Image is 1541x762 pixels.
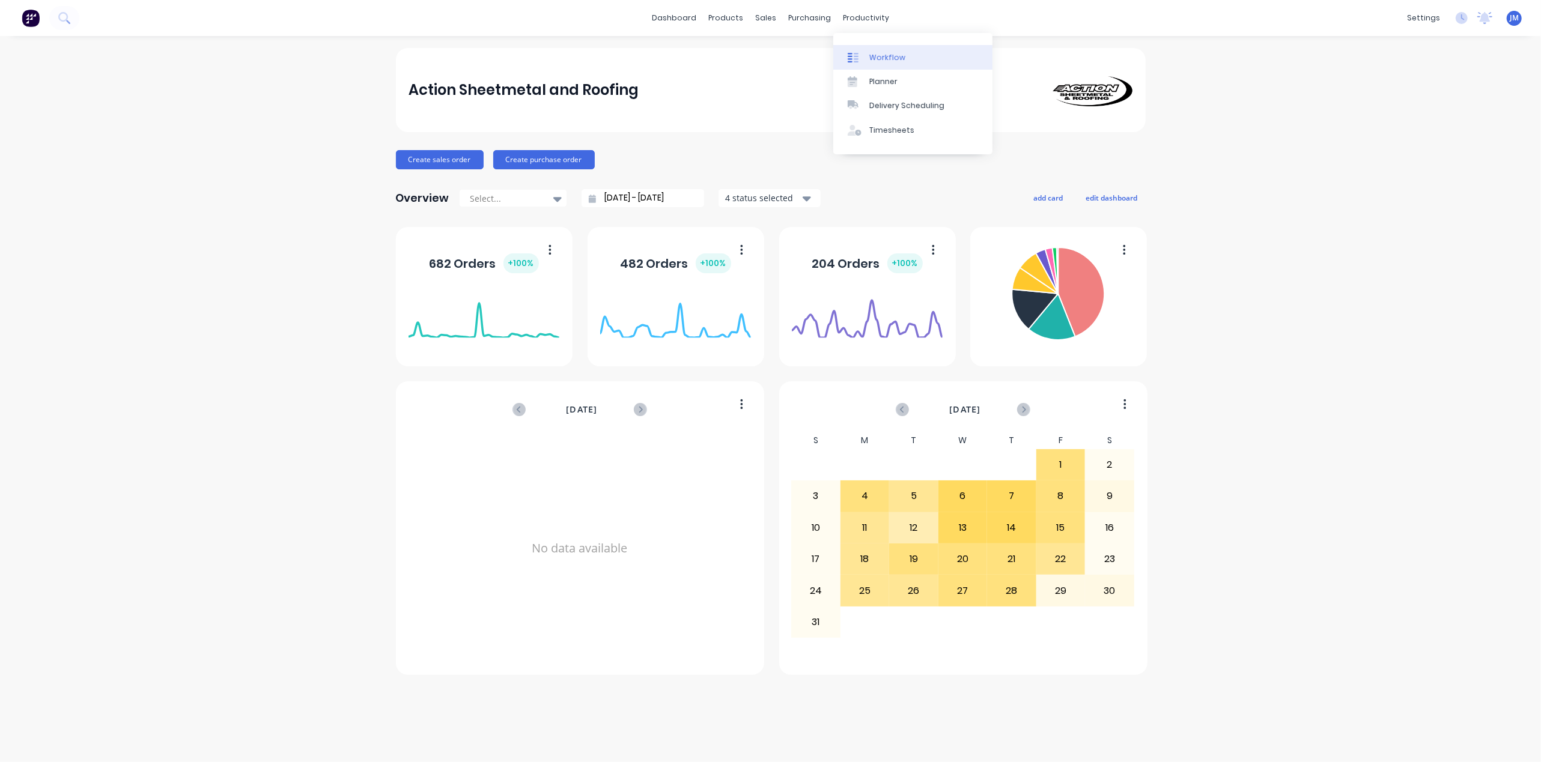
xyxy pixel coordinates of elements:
[792,607,840,637] div: 31
[396,150,484,169] button: Create sales order
[749,9,782,27] div: sales
[1037,481,1085,511] div: 8
[889,432,938,449] div: T
[869,52,905,63] div: Workflow
[939,513,987,543] div: 13
[792,544,840,574] div: 17
[1086,544,1134,574] div: 23
[1086,575,1134,605] div: 30
[1086,481,1134,511] div: 9
[696,253,731,273] div: + 100 %
[702,9,749,27] div: products
[841,513,889,543] div: 11
[890,481,938,511] div: 5
[719,189,821,207] button: 4 status selected
[939,481,987,511] div: 6
[1036,432,1086,449] div: F
[890,544,938,574] div: 19
[782,9,837,27] div: purchasing
[493,150,595,169] button: Create purchase order
[1401,9,1446,27] div: settings
[988,544,1036,574] div: 21
[1510,13,1519,23] span: JM
[841,481,889,511] div: 4
[1048,74,1132,106] img: Action Sheetmetal and Roofing
[409,432,751,665] div: No data available
[988,575,1036,605] div: 28
[792,575,840,605] div: 24
[949,403,980,416] span: [DATE]
[833,94,992,118] a: Delivery Scheduling
[890,513,938,543] div: 12
[837,9,895,27] div: productivity
[1078,190,1146,205] button: edit dashboard
[792,481,840,511] div: 3
[791,432,840,449] div: S
[833,118,992,142] a: Timesheets
[812,253,923,273] div: 204 Orders
[566,403,597,416] span: [DATE]
[430,253,539,273] div: 682 Orders
[503,253,539,273] div: + 100 %
[22,9,40,27] img: Factory
[621,253,731,273] div: 482 Orders
[409,78,639,102] div: Action Sheetmetal and Roofing
[869,125,914,136] div: Timesheets
[841,544,889,574] div: 18
[833,45,992,69] a: Workflow
[869,76,898,87] div: Planner
[869,100,944,111] div: Delivery Scheduling
[1037,513,1085,543] div: 15
[396,186,449,210] div: Overview
[988,481,1036,511] div: 7
[1037,450,1085,480] div: 1
[939,544,987,574] div: 20
[1026,190,1071,205] button: add card
[987,432,1036,449] div: T
[938,432,988,449] div: W
[840,432,890,449] div: M
[725,192,801,204] div: 4 status selected
[1086,513,1134,543] div: 16
[939,575,987,605] div: 27
[1085,432,1134,449] div: S
[1037,544,1085,574] div: 22
[1037,575,1085,605] div: 29
[887,253,923,273] div: + 100 %
[646,9,702,27] a: dashboard
[1086,450,1134,480] div: 2
[988,513,1036,543] div: 14
[841,575,889,605] div: 25
[792,513,840,543] div: 10
[890,575,938,605] div: 26
[833,70,992,94] a: Planner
